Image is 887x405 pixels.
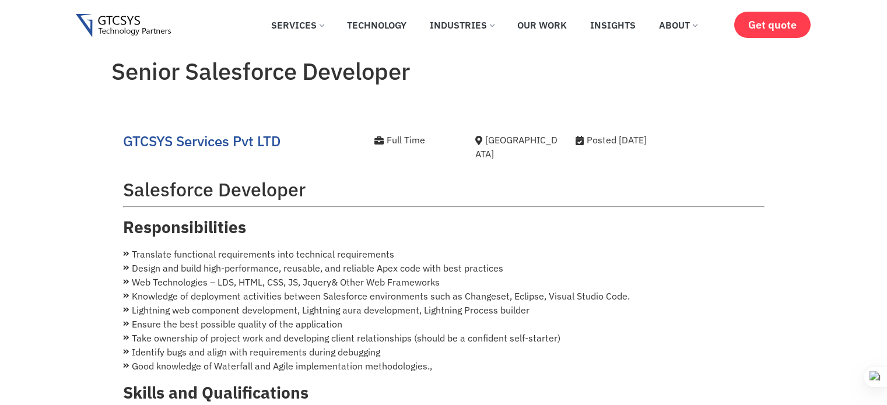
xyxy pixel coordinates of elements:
img: Gtcsys logo [76,14,171,38]
strong: Skills and Qualifications [123,382,308,403]
h2: Salesforce Developer [123,178,765,200]
li: Ensure the best possible quality of the application [123,317,765,331]
li: Identify bugs and align with requirements during debugging [123,345,765,359]
li: Knowledge of deployment activities between Salesforce environments such as Changeset, Eclipse, Vi... [123,289,765,303]
li: Take ownership of project work and developing client relationships (should be a confident self-st... [123,331,765,345]
div: [GEOGRAPHIC_DATA] [475,133,559,161]
li: Translate functional requirements into technical requirements [123,247,765,261]
a: GTCSYS Services Pvt LTD [123,132,281,150]
a: Get quote [734,12,811,38]
a: Services [262,12,332,38]
li: Design and build high-performance, reusable, and reliable Apex code with best practices [123,261,765,275]
li: Good knowledge of Waterfall and Agile implementation methodologies., [123,359,765,373]
a: Industries [421,12,503,38]
h1: Senior Salesforce Developer [111,57,776,85]
span: Get quote [748,19,797,31]
a: Technology [338,12,415,38]
div: Posted [DATE] [576,133,709,147]
a: Our Work [509,12,576,38]
div: Full Time [374,133,458,147]
li: Web Technologies – LDS, HTML, CSS, JS, Jquery& Other Web Frameworks [123,275,765,289]
strong: Responsibilities [123,216,246,238]
a: Insights [581,12,644,38]
li: Lightning web component development, Lightning aura development, Lightning Process builder [123,303,765,317]
a: About [650,12,706,38]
